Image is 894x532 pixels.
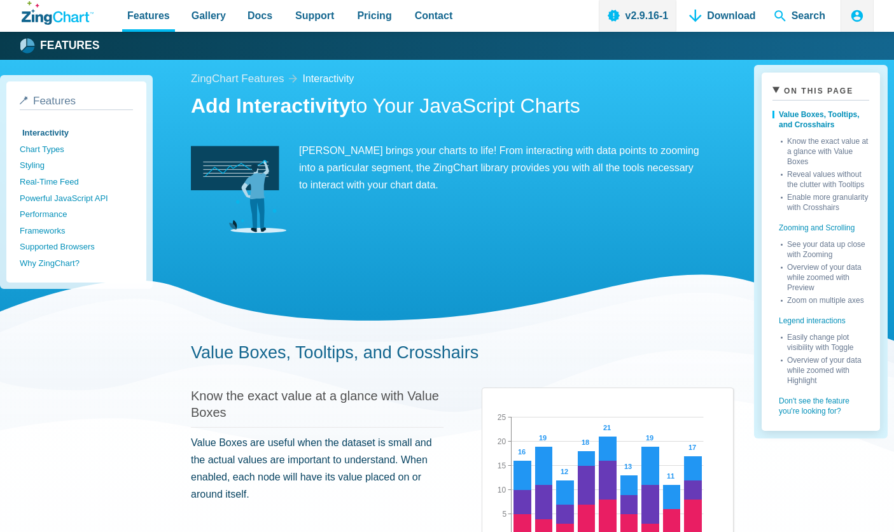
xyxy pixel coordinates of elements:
a: ZingChart Features [191,70,284,88]
a: Powerful JavaScript API [20,190,133,207]
span: Features [33,95,76,107]
a: Easily change plot visibility with Toggle [781,330,869,353]
a: Overview of your data while zoomed with Preview [781,260,869,293]
a: Performance [20,206,133,223]
span: Features [127,7,170,24]
strong: Features [40,40,100,52]
a: Zooming and Scrolling [772,213,869,237]
p: Value Boxes are useful when the dataset is small and the actual values are important to understan... [191,434,444,503]
a: Know the exact value at a glance with Value Boxes [781,134,869,167]
h1: to Your JavaScript Charts [191,93,734,122]
a: See your data up close with Zooming [781,237,869,260]
a: Why ZingChart? [20,255,133,272]
img: Interactivity Image [191,142,286,237]
a: Real-Time Feed [20,174,133,190]
a: Features [20,95,133,110]
strong: Add Interactivity [191,94,351,117]
a: Chart Types [20,141,133,158]
a: Styling [20,157,133,174]
a: ZingChart Logo. Click to return to the homepage [22,1,94,25]
a: Know the exact value at a glance with Value Boxes [191,389,439,419]
a: Reveal values without the clutter with Tooltips [781,167,869,190]
a: Frameworks [20,223,133,239]
span: Support [295,7,334,24]
span: Pricing [357,7,391,24]
a: interactivity [302,70,354,87]
span: Gallery [192,7,226,24]
a: Enable more granularity with Crosshairs [781,190,869,213]
p: [PERSON_NAME] brings your charts to life! From interacting with data points to zooming into a par... [191,142,700,194]
a: Supported Browsers [20,239,133,255]
summary: On This Page [772,83,869,101]
a: Overview of your data while zoomed with Highlight [781,353,869,386]
a: Value Boxes, Tooltips, and Crosshairs [772,106,869,134]
a: Legend interactions [772,305,869,330]
span: Contact [415,7,453,24]
a: Value Boxes, Tooltips, and Crosshairs [191,343,478,362]
a: Don't see the feature you're looking for? [772,386,869,420]
span: Docs [248,7,272,24]
a: Interactivity [20,125,133,141]
a: Zoom on multiple axes [781,293,869,305]
a: Features [22,36,100,55]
